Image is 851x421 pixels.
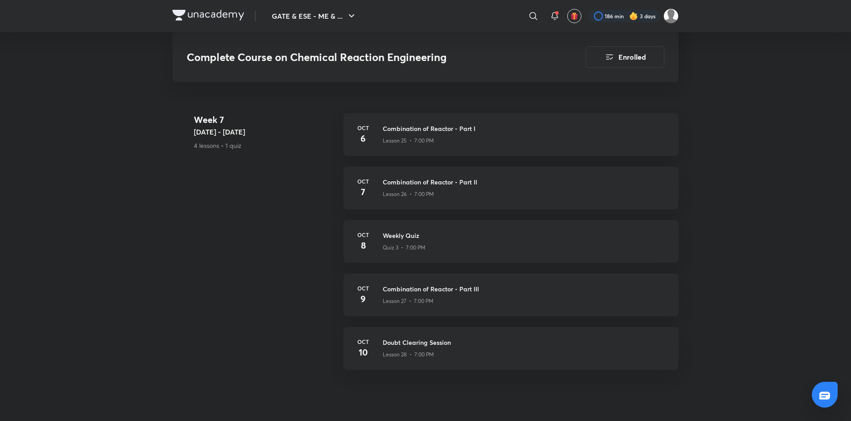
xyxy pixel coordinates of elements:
[383,284,668,294] h3: Combination of Reactor - Part III
[187,51,536,64] h3: Complete Course on Chemical Reaction Engineering
[354,284,372,292] h6: Oct
[344,274,679,327] a: Oct9Combination of Reactor - Part IIILesson 27 • 7:00 PM
[383,190,434,198] p: Lesson 26 • 7:00 PM
[383,124,668,133] h3: Combination of Reactor - Part I
[194,141,336,150] p: 4 lessons • 1 quiz
[663,8,679,24] img: Prakhar Mishra
[383,338,668,347] h3: Doubt Clearing Session
[383,177,668,187] h3: Combination of Reactor - Part II
[629,12,638,20] img: streak
[383,244,425,252] p: Quiz 3 • 7:00 PM
[383,351,434,359] p: Lesson 28 • 7:00 PM
[172,10,244,23] a: Company Logo
[383,137,434,145] p: Lesson 25 • 7:00 PM
[194,113,336,127] h4: Week 7
[383,231,668,240] h3: Weekly Quiz
[567,9,581,23] button: avatar
[354,231,372,239] h6: Oct
[354,346,372,359] h4: 10
[354,177,372,185] h6: Oct
[266,7,362,25] button: GATE & ESE - ME & ...
[354,239,372,252] h4: 8
[344,113,679,167] a: Oct6Combination of Reactor - Part ILesson 25 • 7:00 PM
[194,127,336,137] h5: [DATE] - [DATE]
[354,124,372,132] h6: Oct
[354,292,372,306] h4: 9
[344,220,679,274] a: Oct8Weekly QuizQuiz 3 • 7:00 PM
[344,167,679,220] a: Oct7Combination of Reactor - Part IILesson 26 • 7:00 PM
[383,297,434,305] p: Lesson 27 • 7:00 PM
[354,132,372,145] h4: 6
[570,12,578,20] img: avatar
[354,185,372,199] h4: 7
[586,46,664,68] button: Enrolled
[344,327,679,380] a: Oct10Doubt Clearing SessionLesson 28 • 7:00 PM
[354,338,372,346] h6: Oct
[172,10,244,20] img: Company Logo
